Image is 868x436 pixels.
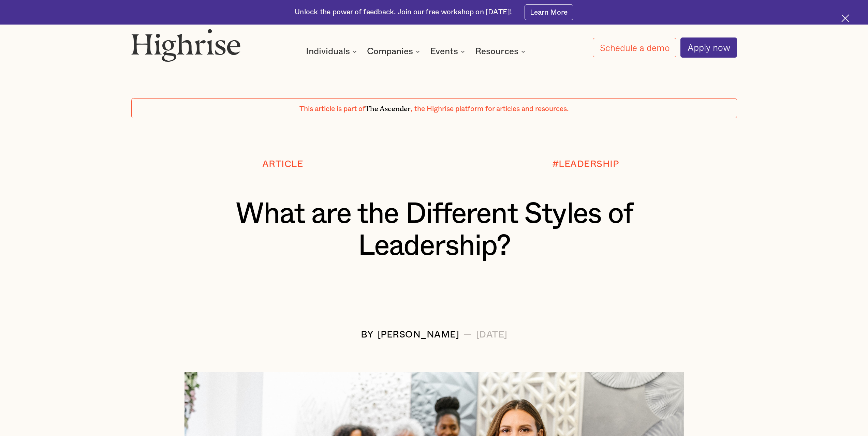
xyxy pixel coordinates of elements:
[476,330,507,340] div: [DATE]
[378,330,459,340] div: [PERSON_NAME]
[430,47,458,56] div: Events
[306,47,350,56] div: Individuals
[306,47,359,56] div: Individuals
[411,105,569,112] span: , the Highrise platform for articles and resources.
[262,159,303,169] div: Article
[367,47,422,56] div: Companies
[841,14,849,22] img: Cross icon
[295,7,512,17] div: Unlock the power of feedback. Join our free workshop on [DATE]!
[552,159,619,169] div: #LEADERSHIP
[367,47,413,56] div: Companies
[361,330,373,340] div: BY
[593,38,676,58] a: Schedule a demo
[463,330,472,340] div: —
[525,4,573,20] a: Learn More
[299,105,365,112] span: This article is part of
[164,198,703,262] h1: What are the Different Styles of Leadership?
[680,37,737,57] a: Apply now
[475,47,527,56] div: Resources
[131,29,241,62] img: Highrise logo
[365,103,411,111] span: The Ascender
[475,47,518,56] div: Resources
[430,47,467,56] div: Events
